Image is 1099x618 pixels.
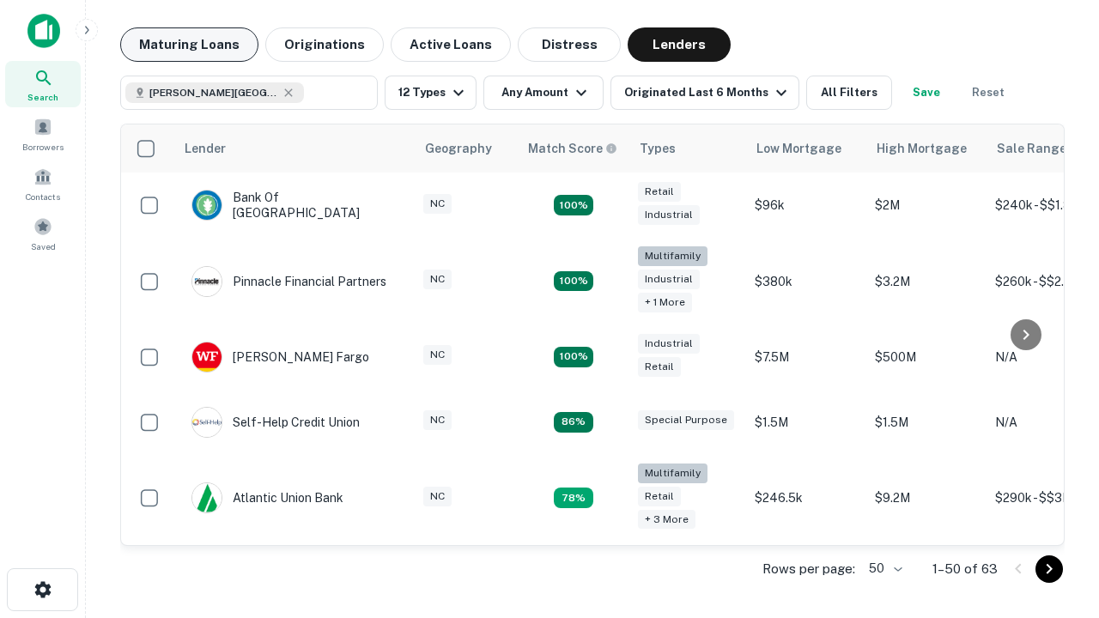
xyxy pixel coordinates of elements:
[191,482,343,513] div: Atlantic Union Bank
[425,138,492,159] div: Geography
[932,559,998,579] p: 1–50 of 63
[866,124,987,173] th: High Mortgage
[22,140,64,154] span: Borrowers
[528,139,617,158] div: Capitalize uses an advanced AI algorithm to match your search with the best lender. The match sco...
[638,334,700,354] div: Industrial
[866,390,987,455] td: $1.5M
[554,195,593,215] div: Matching Properties: 15, hasApolloMatch: undefined
[806,76,892,110] button: All Filters
[638,510,695,530] div: + 3 more
[877,138,967,159] div: High Mortgage
[554,488,593,508] div: Matching Properties: 10, hasApolloMatch: undefined
[746,173,866,238] td: $96k
[26,190,60,203] span: Contacts
[423,270,452,289] div: NC
[624,82,792,103] div: Originated Last 6 Months
[628,27,731,62] button: Lenders
[483,76,604,110] button: Any Amount
[756,138,841,159] div: Low Mortgage
[31,239,56,253] span: Saved
[27,14,60,48] img: capitalize-icon.png
[5,61,81,107] a: Search
[27,90,58,104] span: Search
[385,76,477,110] button: 12 Types
[638,205,700,225] div: Industrial
[746,324,866,390] td: $7.5M
[554,271,593,292] div: Matching Properties: 23, hasApolloMatch: undefined
[866,238,987,324] td: $3.2M
[746,124,866,173] th: Low Mortgage
[191,342,369,373] div: [PERSON_NAME] Fargo
[149,85,278,100] span: [PERSON_NAME][GEOGRAPHIC_DATA], [GEOGRAPHIC_DATA]
[746,238,866,324] td: $380k
[423,487,452,506] div: NC
[5,210,81,257] a: Saved
[746,455,866,542] td: $246.5k
[191,407,360,438] div: Self-help Credit Union
[185,138,226,159] div: Lender
[391,27,511,62] button: Active Loans
[961,76,1016,110] button: Reset
[423,345,452,365] div: NC
[1013,481,1099,563] iframe: Chat Widget
[528,139,614,158] h6: Match Score
[423,410,452,430] div: NC
[518,27,621,62] button: Distress
[866,324,987,390] td: $500M
[746,390,866,455] td: $1.5M
[638,270,700,289] div: Industrial
[120,27,258,62] button: Maturing Loans
[862,556,905,581] div: 50
[1035,555,1063,583] button: Go to next page
[518,124,629,173] th: Capitalize uses an advanced AI algorithm to match your search with the best lender. The match sco...
[638,487,681,506] div: Retail
[554,412,593,433] div: Matching Properties: 11, hasApolloMatch: undefined
[762,559,855,579] p: Rows per page:
[638,463,707,483] div: Multifamily
[866,455,987,542] td: $9.2M
[192,483,222,512] img: picture
[866,173,987,238] td: $2M
[638,246,707,266] div: Multifamily
[415,124,518,173] th: Geography
[638,182,681,202] div: Retail
[5,161,81,207] a: Contacts
[192,191,222,220] img: picture
[265,27,384,62] button: Originations
[174,124,415,173] th: Lender
[899,76,954,110] button: Save your search to get updates of matches that match your search criteria.
[638,293,692,312] div: + 1 more
[423,194,452,214] div: NC
[638,410,734,430] div: Special Purpose
[997,138,1066,159] div: Sale Range
[629,124,746,173] th: Types
[5,111,81,157] a: Borrowers
[554,347,593,367] div: Matching Properties: 14, hasApolloMatch: undefined
[640,138,676,159] div: Types
[192,408,222,437] img: picture
[191,266,386,297] div: Pinnacle Financial Partners
[638,357,681,377] div: Retail
[191,190,398,221] div: Bank Of [GEOGRAPHIC_DATA]
[192,342,222,372] img: picture
[192,267,222,296] img: picture
[610,76,799,110] button: Originated Last 6 Months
